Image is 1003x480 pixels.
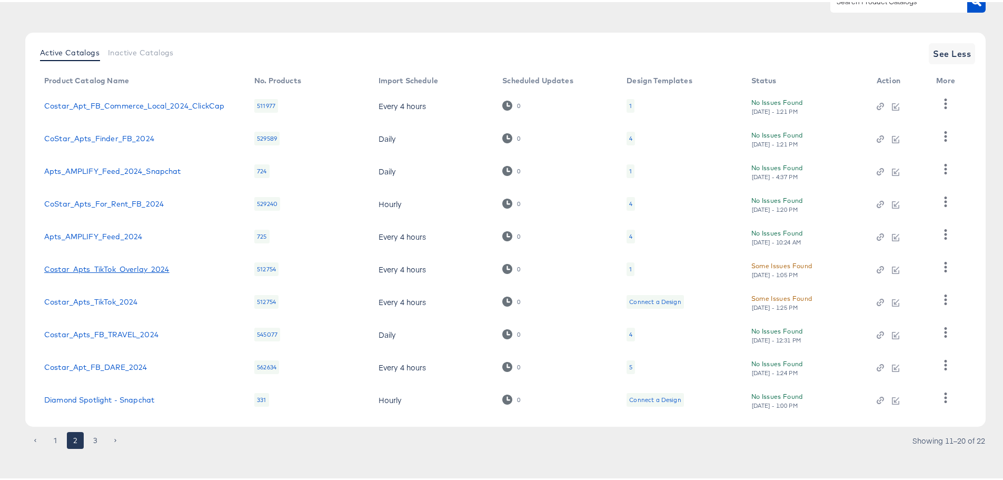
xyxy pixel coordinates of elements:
div: 0 [517,296,521,303]
span: Inactive Catalogs [108,46,174,55]
a: Costar_Apt_FB_Commerce_Local_2024_ClickCap [44,100,224,108]
div: 562634 [254,358,279,372]
div: 1 [629,263,632,271]
button: Go to previous page [27,430,44,447]
div: 0 [502,131,521,141]
div: 1 [627,260,634,274]
span: Active Catalogs [40,46,100,55]
th: More [928,71,968,87]
div: 4 [627,195,635,209]
td: Every 4 hours [370,251,494,283]
button: Go to page 3 [87,430,104,447]
div: 5 [627,358,635,372]
div: 331 [254,391,269,405]
td: Every 4 hours [370,283,494,316]
div: Connect a Design [627,293,683,307]
div: 4 [627,228,635,241]
div: 4 [629,132,632,141]
div: 4 [629,328,632,337]
td: Every 4 hours [370,87,494,120]
div: 5 [629,361,632,369]
div: 1 [627,97,634,111]
div: Design Templates [627,74,692,83]
div: 4 [627,130,635,143]
div: Product Catalog Name [44,74,129,83]
td: Daily [370,153,494,185]
div: 545077 [254,326,280,339]
div: 0 [502,393,521,403]
td: Daily [370,120,494,153]
td: Every 4 hours [370,349,494,381]
th: Status [743,71,868,87]
button: See Less [929,41,975,62]
a: CoStar_Apts_For_Rent_FB_2024 [44,198,164,206]
button: page 2 [67,430,84,447]
div: 4 [629,230,632,239]
div: 0 [502,164,521,174]
div: 0 [517,165,521,173]
th: Action [868,71,928,87]
td: Hourly [370,381,494,414]
div: Some Issues Found [751,291,812,302]
a: Costar_Apts_FB_TRAVEL_2024 [44,328,158,337]
div: Scheduled Updates [502,74,573,83]
div: 511977 [254,97,278,111]
div: 4 [629,198,632,206]
a: Costar_Apt_FB_DARE_2024 [44,361,147,369]
div: 0 [502,360,521,370]
div: [DATE] - 1:05 PM [751,269,799,277]
div: 0 [517,198,521,205]
div: 529589 [254,130,280,143]
div: 725 [254,228,269,241]
a: Apts_AMPLIFY_Feed_2024_Snapchat [44,165,181,173]
div: 0 [517,100,521,107]
a: CoStar_Apts_Finder_FB_2024 [44,132,154,141]
div: 512754 [254,260,279,274]
div: 724 [254,162,269,176]
div: Showing 11–20 of 22 [912,435,986,442]
div: 0 [517,394,521,401]
div: 0 [517,329,521,336]
td: Hourly [370,185,494,218]
div: 0 [502,327,521,337]
div: [DATE] - 1:25 PM [751,302,799,309]
div: 0 [502,99,521,109]
div: Some Issues Found [751,258,812,269]
span: See Less [933,44,971,59]
td: Daily [370,316,494,349]
button: Go to next page [107,430,124,447]
div: 1 [629,165,632,173]
td: Every 4 hours [370,218,494,251]
div: Connect a Design [629,296,681,304]
div: 0 [502,229,521,239]
a: Costar_Apts_TikTok_2024 [44,296,137,304]
div: 512754 [254,293,279,307]
div: 0 [502,197,521,207]
nav: pagination navigation [25,430,125,447]
div: 0 [502,295,521,305]
button: Some Issues Found[DATE] - 1:05 PM [751,258,812,277]
div: No. Products [254,74,301,83]
div: 529240 [254,195,280,209]
a: Apts_AMPLIFY_Feed_2024 [44,230,142,239]
div: 0 [502,262,521,272]
div: Connect a Design [629,394,681,402]
div: 4 [627,326,635,339]
div: 0 [517,231,521,238]
button: Go to page 1 [47,430,64,447]
div: 1 [629,100,632,108]
div: 0 [517,263,521,271]
div: 0 [517,133,521,140]
button: Some Issues Found[DATE] - 1:25 PM [751,291,812,309]
div: 0 [517,361,521,369]
div: Import Schedule [379,74,438,83]
div: Connect a Design [627,391,683,405]
a: Costar_Apts_TikTok_Overlay_2024 [44,263,170,271]
a: Diamond Spotlight - Snapchat [44,394,154,402]
div: 1 [627,162,634,176]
